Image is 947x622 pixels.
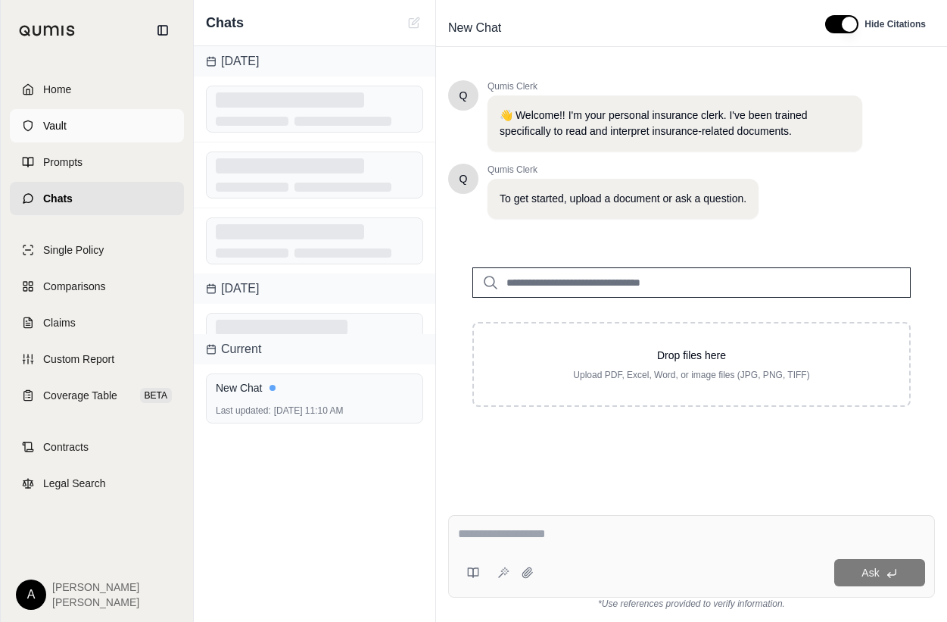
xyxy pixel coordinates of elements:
span: Contracts [43,439,89,455]
span: Hide Citations [864,18,926,30]
a: Vault [10,109,184,142]
div: *Use references provided to verify information. [448,598,935,610]
span: [PERSON_NAME] [52,580,139,595]
a: Prompts [10,145,184,179]
span: Vault [43,118,67,133]
span: Qumis Clerk [488,164,759,176]
span: Home [43,82,71,97]
span: Ask [861,567,879,579]
div: New Chat [216,380,413,395]
span: Chats [206,12,244,33]
div: A [16,580,46,610]
span: New Chat [442,16,507,40]
a: Comparisons [10,270,184,303]
div: Edit Title [442,16,807,40]
a: Chats [10,182,184,215]
span: Chats [43,191,73,206]
div: [DATE] [194,46,435,77]
span: Last updated: [216,405,271,417]
p: Upload PDF, Excel, Word, or image files (JPG, PNG, TIFF) [498,369,885,381]
span: BETA [140,388,172,403]
a: Legal Search [10,467,184,500]
span: Claims [43,315,76,330]
span: [PERSON_NAME] [52,595,139,610]
button: Collapse sidebar [151,18,175,42]
span: Qumis Clerk [488,80,862,92]
a: Single Policy [10,233,184,267]
span: Comparisons [43,279,105,294]
span: Coverage Table [43,388,117,403]
p: To get started, upload a document or ask a question. [500,191,746,207]
a: Home [10,73,184,106]
p: 👋 Welcome!! I'm your personal insurance clerk. I've been trained specifically to read and interpr... [500,108,850,139]
a: Claims [10,306,184,339]
button: Ask [834,559,925,586]
span: Prompts [43,155,83,170]
span: Single Policy [43,242,104,258]
div: Current [194,334,435,364]
div: [DATE] 11:10 AM [216,405,413,417]
a: Custom Report [10,342,184,376]
span: Hello [459,88,468,103]
span: Custom Report [43,352,114,367]
img: Qumis Logo [19,25,76,36]
p: Drop files here [498,348,885,363]
span: Legal Search [43,476,106,491]
button: New Chat [405,14,423,32]
a: Coverage TableBETA [10,379,184,412]
div: [DATE] [194,273,435,304]
a: Contracts [10,430,184,464]
span: Hello [459,171,468,186]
